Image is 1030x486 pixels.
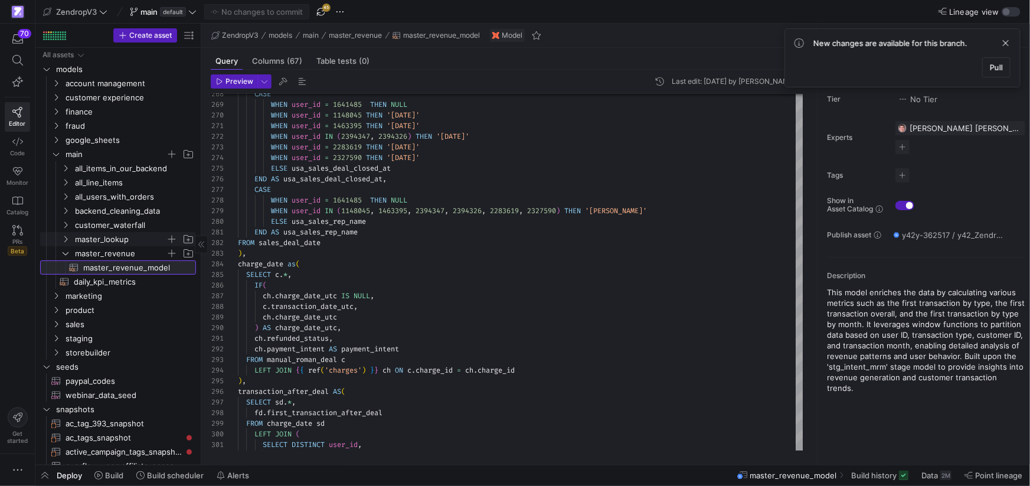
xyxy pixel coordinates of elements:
span: 1148045 [333,110,362,120]
button: 70 [5,28,30,50]
img: undefined [492,32,499,39]
span: Data [921,471,938,480]
div: Press SPACE to select this row. [40,345,196,360]
span: ( [263,280,267,290]
span: Editor [9,120,26,127]
button: Build history [846,465,914,485]
span: Table tests [316,57,370,65]
span: Lineage view [949,7,999,17]
span: Show in Asset Catalog [827,197,873,213]
a: webinar_data_seed​​​​​​ [40,388,196,402]
span: THEN [366,142,382,152]
span: usa_sales_deal_closed_at [283,174,382,184]
span: charge_id [478,366,515,375]
a: Catalog [5,191,30,220]
span: webinar_data_seed​​​​​​ [66,389,182,402]
span: Create asset [129,31,172,40]
span: paypal_codes​​​​​​ [66,374,182,388]
span: , [287,270,292,279]
span: 2394347 [416,206,444,216]
button: Data2M [916,465,957,485]
span: 2394326 [378,132,407,141]
span: customer_waterfall [75,218,194,232]
div: 286 [211,280,224,291]
div: Press SPACE to select this row. [40,275,196,289]
span: Get started [7,430,28,444]
span: ch [465,366,473,375]
span: Point lineage [975,471,1022,480]
span: , [370,291,374,301]
button: maindefault [127,4,200,19]
span: LEFT [254,366,271,375]
button: main [300,28,322,43]
button: ZendropV3 [40,4,110,19]
div: 293 [211,354,224,365]
span: THEN [366,121,382,131]
span: 1641485 [333,100,362,109]
span: sales [66,318,194,331]
span: , [482,206,486,216]
div: 283 [211,248,224,259]
span: END [254,227,267,237]
span: . [263,344,267,354]
span: y42y-362517 / y42_ZendropV3_main / master_revenue_model [902,230,1006,240]
span: (67) [287,57,302,65]
span: '[DATE]' [387,153,420,162]
span: main [140,7,158,17]
span: AS [329,344,337,354]
div: 288 [211,301,224,312]
span: ac_tags_snapshot​​​​​​​ [66,431,182,445]
div: Press SPACE to select this row. [40,105,196,119]
div: Press SPACE to select this row. [40,48,196,62]
span: ch [254,334,263,343]
span: 'charges' [325,366,362,375]
span: Catalog [6,208,28,216]
span: IN [325,132,333,141]
div: 287 [211,291,224,301]
div: Press SPACE to select this row. [40,360,196,374]
span: WHEN [271,132,287,141]
span: user_id [292,195,321,205]
span: master_revenue [329,31,382,40]
span: , [407,206,411,216]
button: Preview [211,74,257,89]
span: , [370,132,374,141]
span: ) [238,249,242,258]
span: 2283619 [333,142,362,152]
span: Build [105,471,123,480]
span: , [370,206,374,216]
button: Alerts [211,465,254,485]
span: FROM [246,355,263,364]
span: . [279,270,283,279]
span: , [354,302,358,311]
div: Press SPACE to select this row. [40,204,196,218]
span: . [267,302,271,311]
span: , [382,174,387,184]
div: Press SPACE to select this row. [40,175,196,190]
span: CASE [254,185,271,194]
span: . [263,334,267,343]
span: customer experience [66,91,194,105]
span: , [444,206,449,216]
span: ac_tag_393_snapshot​​​​​​​ [66,417,182,430]
span: WHEN [271,153,287,162]
span: = [325,100,329,109]
span: master_revenue_model​​​​​​​​​​ [83,261,182,275]
span: = [325,121,329,131]
span: Build history [851,471,897,480]
span: = [325,142,329,152]
div: 295 [211,376,224,386]
span: ( [337,132,341,141]
div: 294 [211,365,224,376]
span: = [325,110,329,120]
a: Editor [5,102,30,132]
span: 1641485 [333,195,362,205]
span: { [296,366,300,375]
span: models [56,63,194,76]
span: IN [325,206,333,216]
div: 275 [211,163,224,174]
div: Press SPACE to select this row. [40,90,196,105]
span: 1148045 [341,206,370,216]
span: AS [271,174,279,184]
img: https://storage.googleapis.com/y42-prod-data-exchange/images/qZXOSqkTtPuVcXVzF40oUlM07HVTwZXfPK0U... [12,6,24,18]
